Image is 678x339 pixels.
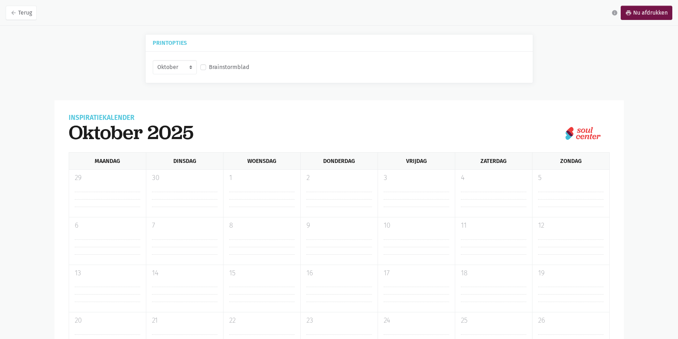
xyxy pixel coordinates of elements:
p: 23 [306,315,372,326]
i: arrow_back [10,10,17,16]
label: Brainstormblad [209,63,249,72]
p: 29 [75,173,140,183]
p: 4 [461,173,526,183]
p: 17 [384,268,449,279]
p: 20 [75,315,140,326]
p: 8 [229,220,295,231]
div: Dinsdag [146,153,223,169]
p: 19 [538,268,604,279]
i: info [611,10,618,16]
p: 14 [152,268,217,279]
h1: oktober 2025 [69,121,194,144]
a: printNu afdrukken [621,6,672,20]
h5: Printopties [153,40,526,46]
div: Maandag [69,153,146,169]
p: 16 [306,268,372,279]
p: 3 [384,173,449,183]
p: 10 [384,220,449,231]
p: 2 [306,173,372,183]
p: 22 [229,315,295,326]
p: 5 [538,173,604,183]
p: 26 [538,315,604,326]
p: 13 [75,268,140,279]
a: arrow_backTerug [6,6,37,20]
p: 24 [384,315,449,326]
p: 30 [152,173,217,183]
div: Woensdag [223,153,300,169]
p: 25 [461,315,526,326]
p: 7 [152,220,217,231]
p: 1 [229,173,295,183]
div: Inspiratiekalender [69,115,194,121]
p: 6 [75,220,140,231]
i: print [625,10,632,16]
p: 9 [306,220,372,231]
p: 12 [538,220,604,231]
p: 18 [461,268,526,279]
p: 11 [461,220,526,231]
div: Vrijdag [378,153,455,169]
p: 15 [229,268,295,279]
p: 21 [152,315,217,326]
div: Donderdag [300,153,378,169]
div: Zondag [532,153,610,169]
div: Zaterdag [455,153,532,169]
